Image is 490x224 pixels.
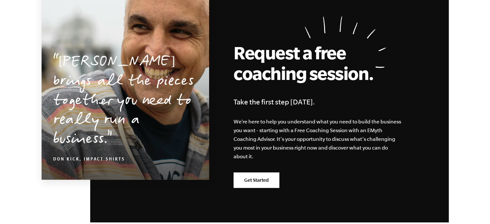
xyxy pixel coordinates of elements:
h2: Request a free coaching session. [234,42,379,83]
cite: Don Kick, Impact Shirts [53,157,125,162]
p: We’re here to help you understand what you need to build the business you want - starting with a ... [234,117,402,161]
a: Get Started [234,172,279,188]
p: [PERSON_NAME] brings all the pieces together you need to really run a business. [53,53,197,150]
h4: Take the first step [DATE]. [234,96,414,108]
iframe: Chat Widget [346,178,490,224]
